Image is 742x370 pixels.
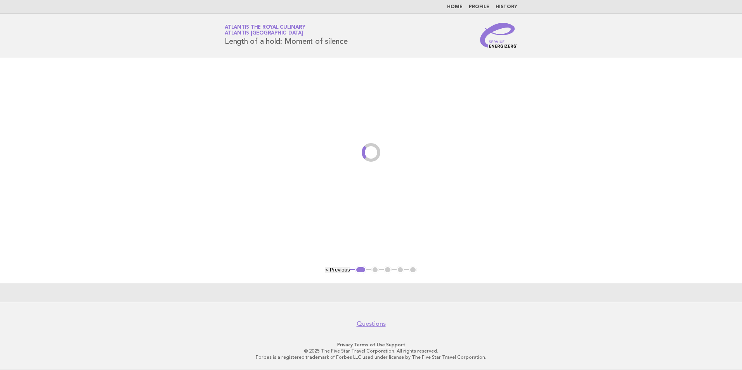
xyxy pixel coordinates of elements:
p: · · [133,342,609,348]
h1: Length of a hold: Moment of silence [225,25,347,45]
img: Service Energizers [480,23,517,48]
a: Profile [469,5,489,9]
span: Atlantis [GEOGRAPHIC_DATA] [225,31,303,36]
a: Questions [357,320,386,328]
a: Atlantis the Royal CulinaryAtlantis [GEOGRAPHIC_DATA] [225,25,305,36]
p: © 2025 The Five Star Travel Corporation. All rights reserved. [133,348,609,354]
a: Support [386,342,405,348]
p: Forbes is a registered trademark of Forbes LLC used under license by The Five Star Travel Corpora... [133,354,609,360]
a: History [496,5,517,9]
a: Home [447,5,463,9]
a: Privacy [337,342,353,348]
a: Terms of Use [354,342,385,348]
